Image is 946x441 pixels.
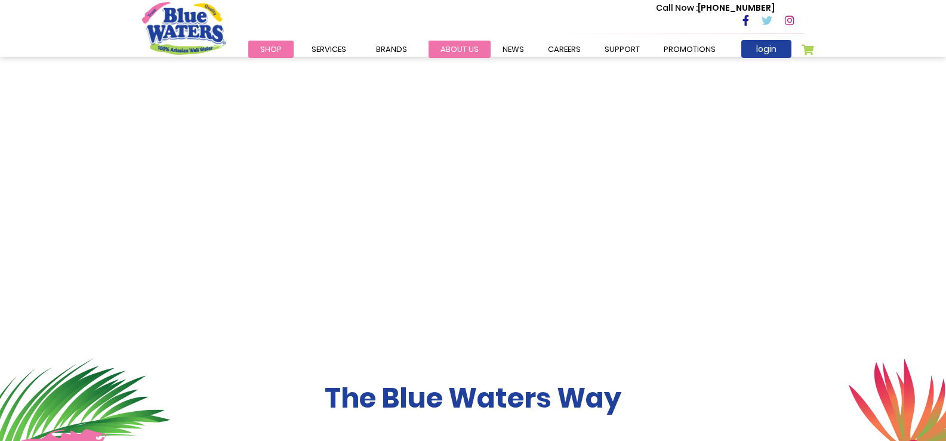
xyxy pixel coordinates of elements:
[260,44,282,55] span: Shop
[142,2,226,54] a: store logo
[429,41,491,58] a: about us
[741,40,791,58] a: login
[376,44,407,55] span: Brands
[656,2,775,14] p: [PHONE_NUMBER]
[593,41,652,58] a: support
[142,382,805,415] h2: The Blue Waters Way
[536,41,593,58] a: careers
[656,2,698,14] span: Call Now :
[491,41,536,58] a: News
[312,44,346,55] span: Services
[652,41,728,58] a: Promotions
